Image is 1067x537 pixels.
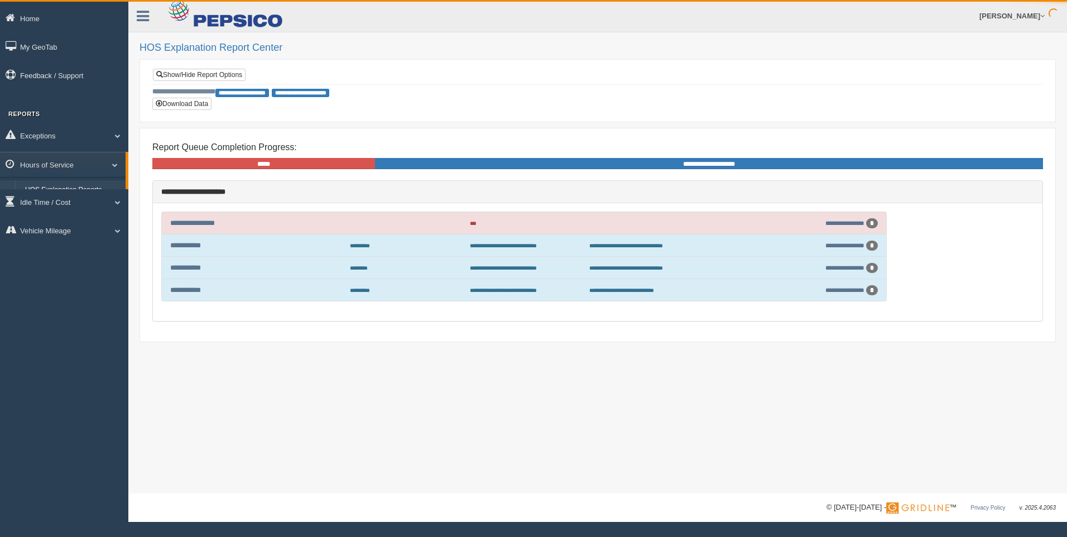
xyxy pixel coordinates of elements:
h4: Report Queue Completion Progress: [152,142,1043,152]
a: Show/Hide Report Options [153,69,246,81]
img: Gridline [886,502,949,514]
span: v. 2025.4.2063 [1020,505,1056,511]
a: HOS Explanation Reports [20,180,126,200]
div: © [DATE]-[DATE] - ™ [826,502,1056,514]
h2: HOS Explanation Report Center [140,42,1056,54]
button: Download Data [152,98,212,110]
a: Privacy Policy [970,505,1005,511]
